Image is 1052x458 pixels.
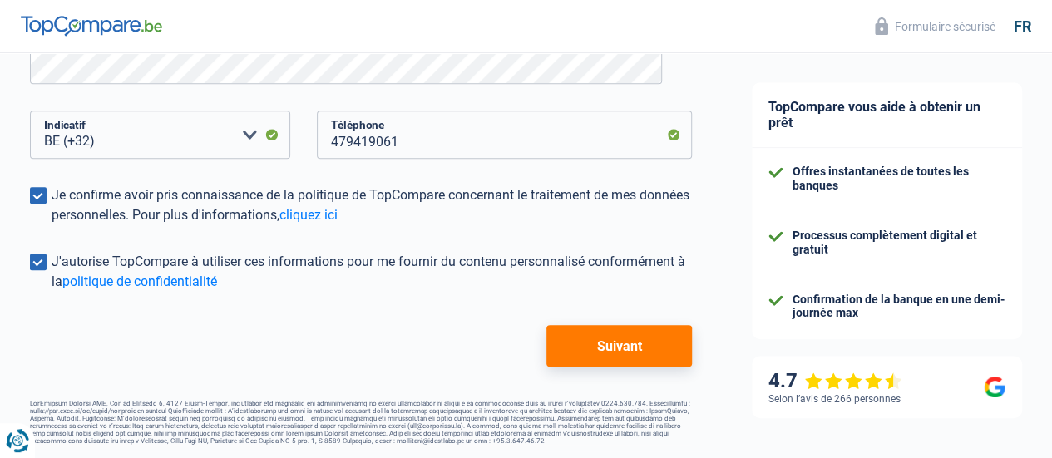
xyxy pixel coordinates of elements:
[317,111,692,159] input: 401020304
[752,82,1022,148] div: TopCompare vous aide à obtenir un prêt
[1014,17,1031,36] div: fr
[52,252,692,292] div: J'autorise TopCompare à utiliser ces informations pour me fournir du contenu personnalisé conform...
[62,273,217,289] a: politique de confidentialité
[52,185,692,225] div: Je confirme avoir pris connaissance de la politique de TopCompare concernant le traitement de mes...
[768,369,902,393] div: 4.7
[793,229,1005,257] div: Processus complètement digital et gratuit
[768,393,901,405] div: Selon l’avis de 266 personnes
[279,207,338,223] a: cliquez ici
[793,292,1005,320] div: Confirmation de la banque en une demi-journée max
[30,400,692,445] footer: LorEmipsum Dolorsi AME, Con ad Elitsedd 6, 4127 Eiusm-Tempor, inc utlabor etd magnaaliq eni admin...
[865,12,1005,40] button: Formulaire sécurisé
[21,16,162,36] img: TopCompare Logo
[546,325,692,367] button: Suivant
[793,165,1005,193] div: Offres instantanées de toutes les banques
